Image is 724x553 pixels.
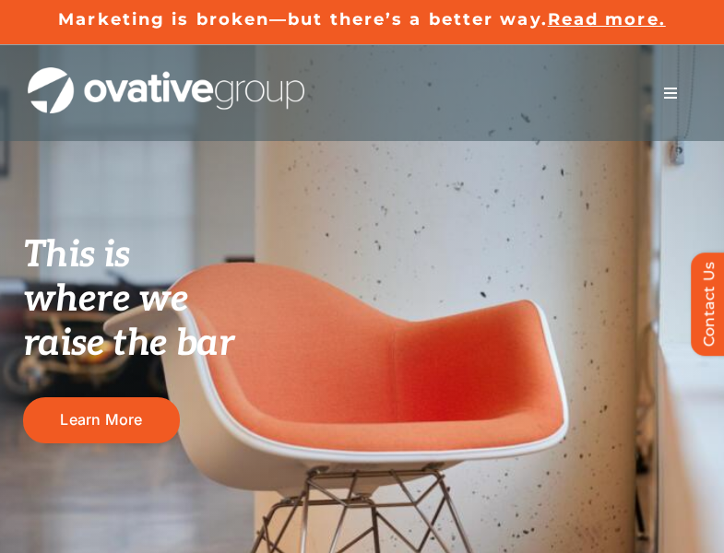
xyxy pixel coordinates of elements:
nav: Menu [645,75,696,112]
span: This is [23,233,130,277]
a: Marketing is broken—but there’s a better way. [58,9,548,29]
a: Learn More [23,397,180,442]
span: where we raise the bar [23,277,234,366]
span: Learn More [60,411,142,429]
a: OG_Full_horizontal_WHT [28,65,304,83]
a: Read more. [548,9,666,29]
